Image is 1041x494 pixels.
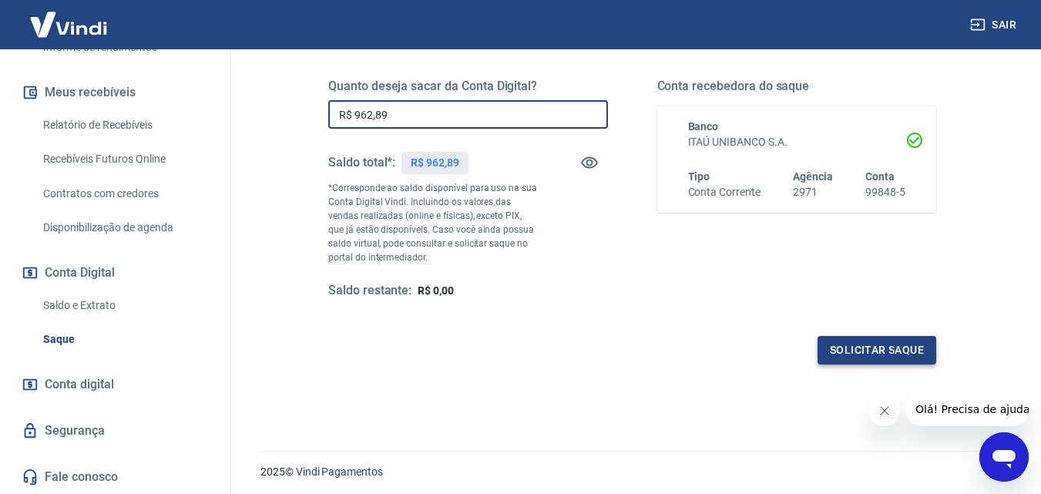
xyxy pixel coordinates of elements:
[328,283,411,299] h5: Saldo restante:
[18,1,119,48] img: Vindi
[296,465,383,478] a: Vindi Pagamentos
[411,155,459,171] p: R$ 962,89
[979,432,1029,482] iframe: Botão para abrir a janela de mensagens
[818,336,936,365] button: Solicitar saque
[688,134,906,150] h6: ITAÚ UNIBANCO S.A.
[793,170,833,183] span: Agência
[37,178,212,210] a: Contratos com credores
[967,11,1023,39] button: Sair
[328,155,395,170] h5: Saldo total*:
[688,184,761,200] h6: Conta Corrente
[869,395,900,426] iframe: Fechar mensagem
[37,109,212,141] a: Relatório de Recebíveis
[37,212,212,244] a: Disponibilização de agenda
[906,392,1029,426] iframe: Mensagem da empresa
[865,184,905,200] h6: 99848-5
[865,170,895,183] span: Conta
[328,79,608,94] h5: Quanto deseja sacar da Conta Digital?
[418,284,454,297] span: R$ 0,00
[657,79,937,94] h5: Conta recebedora do saque
[18,460,212,494] a: Fale conosco
[9,11,129,23] span: Olá! Precisa de ajuda?
[37,324,212,355] a: Saque
[260,464,1004,480] p: 2025 ©
[18,368,212,402] a: Conta digital
[18,76,212,109] button: Meus recebíveis
[793,184,833,200] h6: 2971
[18,414,212,448] a: Segurança
[18,256,212,290] button: Conta Digital
[45,374,114,395] span: Conta digital
[37,290,212,321] a: Saldo e Extrato
[37,143,212,175] a: Recebíveis Futuros Online
[328,181,538,264] p: *Corresponde ao saldo disponível para uso na sua Conta Digital Vindi. Incluindo os valores das ve...
[688,170,710,183] span: Tipo
[688,120,719,133] span: Banco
